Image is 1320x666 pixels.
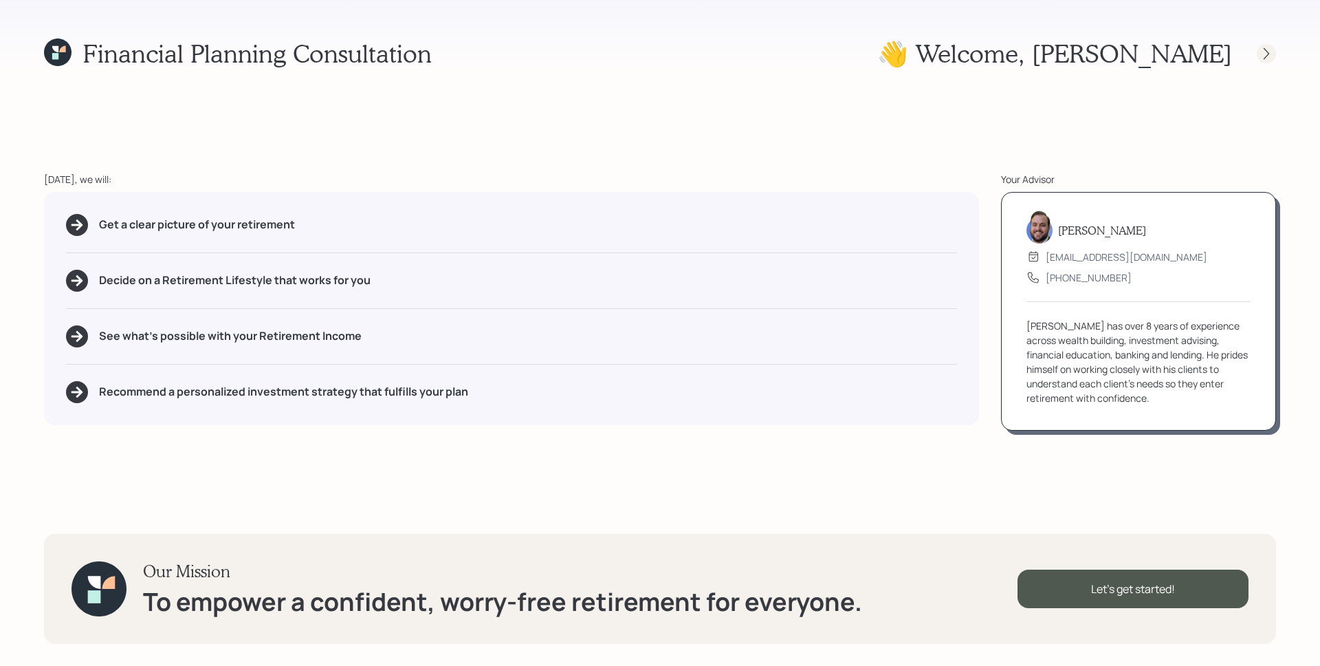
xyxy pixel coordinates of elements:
div: [PHONE_NUMBER] [1046,270,1132,285]
h5: [PERSON_NAME] [1058,224,1146,237]
img: james-distasi-headshot.png [1026,211,1053,244]
h5: See what's possible with your Retirement Income [99,330,362,343]
div: Let's get started! [1017,570,1248,608]
h5: Decide on a Retirement Lifestyle that works for you [99,274,371,287]
h5: Get a clear picture of your retirement [99,218,295,231]
div: [EMAIL_ADDRESS][DOMAIN_NAME] [1046,250,1207,264]
h1: Financial Planning Consultation [82,39,432,68]
div: Your Advisor [1001,172,1276,186]
div: [DATE], we will: [44,172,979,186]
div: [PERSON_NAME] has over 8 years of experience across wealth building, investment advising, financi... [1026,319,1251,405]
h5: Recommend a personalized investment strategy that fulfills your plan [99,385,468,398]
h1: To empower a confident, worry-free retirement for everyone. [143,587,862,616]
h3: Our Mission [143,561,862,581]
h1: 👋 Welcome , [PERSON_NAME] [877,39,1232,68]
